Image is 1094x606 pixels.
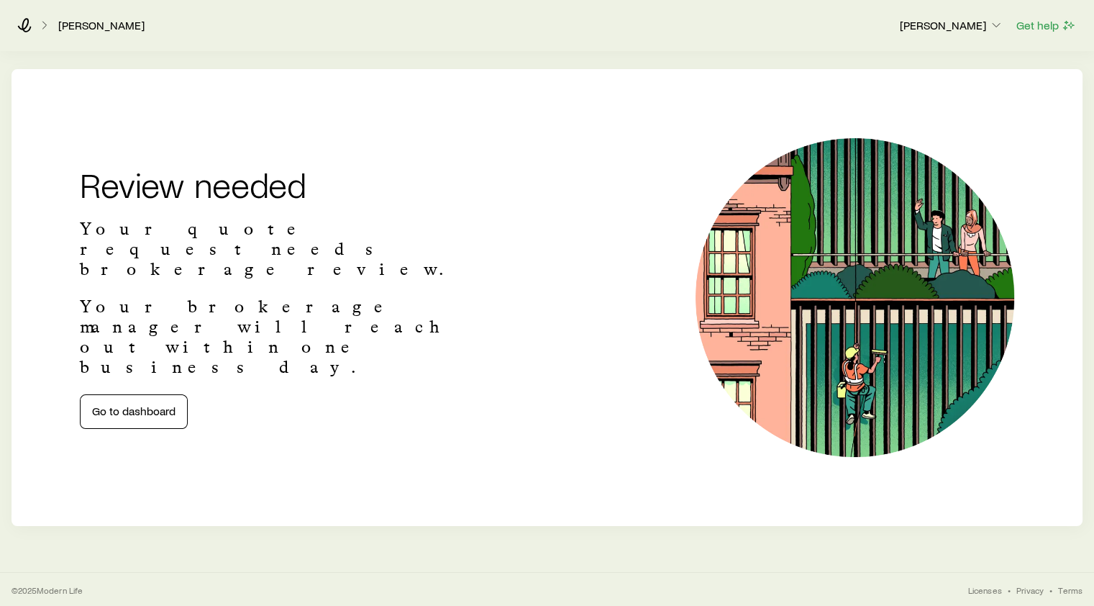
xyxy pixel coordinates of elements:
p: Your brokerage manager will reach out within one business day. [80,297,467,377]
a: Privacy [1016,584,1044,596]
div: You will be redirected to our universal log in page. [6,76,210,101]
a: Go to dashboard [80,394,188,429]
a: Log in [6,102,43,114]
p: © 2025 Modern Life [12,584,83,596]
img: logo [6,6,104,24]
button: Get help [1016,17,1077,34]
p: [PERSON_NAME] [900,18,1003,32]
img: Illustration of a window cleaner. [696,138,1014,457]
a: Terms [1058,584,1082,596]
button: Log in [6,101,43,117]
h2: Review needed [80,167,467,202]
span: • [1008,584,1011,596]
div: Hello! Please Log In [6,63,210,76]
a: [PERSON_NAME] [58,19,145,32]
button: [PERSON_NAME] [899,17,1004,35]
a: Licenses [967,584,1001,596]
span: • [1049,584,1052,596]
p: Your quote request needs brokerage review. [80,219,467,279]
